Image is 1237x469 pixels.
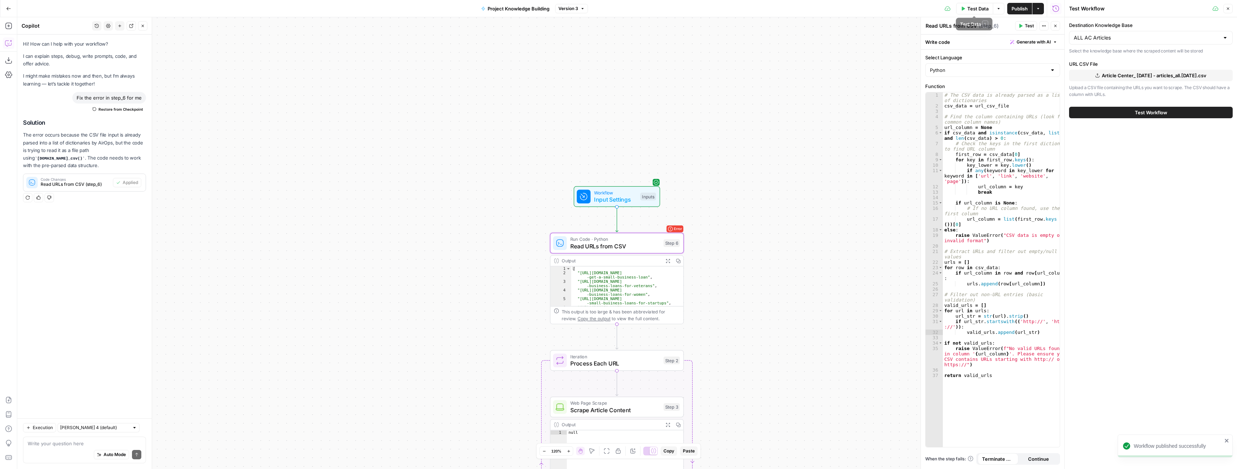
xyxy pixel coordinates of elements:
div: 20 [926,243,943,249]
div: 29 [926,308,943,313]
div: Step 3 [663,403,680,411]
div: Step 2 [663,357,680,364]
div: 17 [926,216,943,227]
div: 5 [551,296,571,305]
span: Iteration [570,353,660,360]
div: 27 [926,292,943,303]
div: 23 [926,265,943,270]
div: 34 [926,340,943,346]
div: 3 [926,109,943,114]
div: 5 [926,125,943,130]
input: Python [930,66,1047,74]
span: Publish [1012,5,1028,12]
span: Workflow [594,189,637,196]
span: Continue [1028,455,1049,463]
div: 15 [926,200,943,206]
span: Toggle code folding, rows 15 through 17 [939,200,942,206]
span: Copy [663,448,674,454]
div: Output [562,257,660,264]
span: Error [674,224,682,234]
button: Project Knowledge Building [477,3,554,14]
span: Toggle code folding, rows 18 through 19 [939,227,942,233]
span: Project Knowledge Building [488,5,549,12]
div: 24 [926,270,943,281]
div: 19 [926,233,943,243]
div: 18 [926,227,943,233]
h2: Solution [23,119,146,126]
div: 4 [926,114,943,125]
button: Publish [1007,3,1032,14]
span: Copy the output [578,316,610,321]
button: Test Data [956,3,993,14]
label: URL CSV File [1069,60,1233,68]
span: Applied [123,179,138,186]
span: Article Center_ [DATE] - articles_all.[DATE].csv [1102,72,1206,79]
span: Auto Mode [104,451,126,458]
div: Copilot [22,22,90,29]
button: Applied [113,178,141,187]
label: Select Language [925,54,1060,61]
span: Toggle code folding, rows 11 through 13 [939,168,942,173]
label: Destination Knowledge Base [1069,22,1233,29]
p: Hi! How can I help with your workflow? [23,40,146,48]
span: Toggle code folding, rows 29 through 32 [939,308,942,313]
input: Claude Sonnet 4 (default) [60,424,129,431]
div: Step 6 [663,239,680,247]
button: Execution [23,423,56,432]
div: WorkflowInput SettingsInputs [550,186,684,207]
div: 16 [926,206,943,216]
div: 30 [926,313,943,319]
div: 37 [926,373,943,378]
span: Toggle code folding, rows 9 through 13 [939,157,942,162]
button: Article Center_ [DATE] - articles_all.[DATE].csv [1069,70,1233,81]
button: close [1224,438,1229,443]
g: Edge from step_2 to step_3 [616,371,618,396]
span: Toggle code folding, rows 24 through 25 [939,270,942,276]
p: Upload a CSV file containing the URLs you want to scrape. The CSV should have a column with URLs. [1069,84,1233,98]
p: The error occurs because the CSV file input is already parsed into a list of dictionaries by AirO... [23,131,146,169]
span: Test Workflow [1135,109,1167,116]
span: Execution [33,424,53,431]
p: I might make mistakes now and then, but I’m always learning — let’s tackle it together! [23,72,146,87]
div: Inputs [640,193,656,201]
span: Toggle code folding, rows 23 through 25 [939,265,942,270]
div: Write code [921,35,1064,49]
div: 12 [926,184,943,189]
button: Version 3 [555,4,588,13]
button: Copy [661,446,677,456]
div: IterationProcess Each URLStep 2 [550,350,684,371]
div: 8 [926,152,943,157]
span: Terminate Workflow [982,455,1014,463]
span: Test Data [967,5,989,12]
input: ALL AC Articles [1074,34,1219,41]
span: Test [1025,23,1034,29]
div: 2 [926,103,943,109]
div: 25 [926,281,943,286]
span: Input Settings [594,195,637,204]
span: Toggle code folding, rows 34 through 35 [939,340,942,346]
button: Test [1015,21,1037,31]
div: 31 [926,319,943,330]
div: 11 [926,168,943,184]
span: Toggle code folding, rows 1 through 251 [566,266,571,271]
div: 28 [926,303,943,308]
span: Run Code · Python [570,236,660,243]
div: This output is too large & has been abbreviated for review. to view the full content. [562,308,680,322]
label: Function [925,83,1060,90]
a: When the step fails: [925,456,973,462]
span: Toggle code folding, rows 6 through 17 [939,130,942,135]
div: 7 [926,141,943,152]
div: Fix the error in step_6 for me [72,92,146,104]
div: 1 [926,92,943,103]
div: 22 [926,259,943,265]
span: ( step_6 ) [979,22,999,29]
button: Continue [1018,453,1059,465]
p: I can explain steps, debug, write prompts, code, and offer advice. [23,52,146,68]
span: Version 3 [558,5,578,12]
div: 6 [551,305,571,314]
span: Toggle code folding, rows 31 through 32 [939,319,942,324]
div: 9 [926,157,943,162]
div: 13 [926,189,943,195]
div: 2 [551,271,571,279]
